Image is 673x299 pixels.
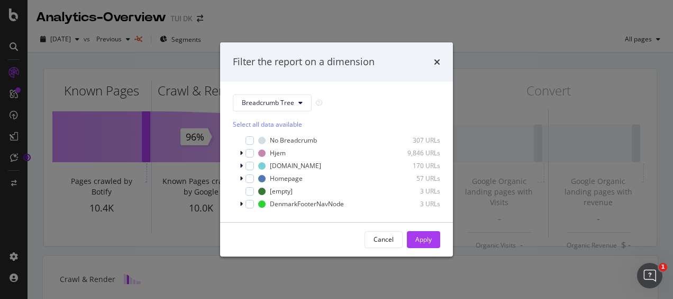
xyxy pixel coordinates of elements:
div: DenmarkFooterNavNode [270,199,344,208]
span: 1 [659,263,667,271]
div: Apply [415,235,432,244]
div: times [434,55,440,69]
div: Hjem [270,148,286,157]
button: Cancel [365,231,403,248]
div: No Breadcrumb [270,136,317,145]
div: 3 URLs [388,187,440,196]
button: Breadcrumb Tree [233,94,312,111]
div: Filter the report on a dimension [233,55,375,69]
div: 3 URLs [388,199,440,208]
div: 170 URLs [388,161,440,170]
button: Apply [407,231,440,248]
div: Homepage [270,174,303,183]
div: [empty] [270,187,293,196]
div: 57 URLs [388,174,440,183]
div: modal [220,42,453,257]
div: 307 URLs [388,136,440,145]
iframe: Intercom live chat [637,263,662,288]
span: Breadcrumb Tree [242,98,294,107]
div: Cancel [374,235,394,244]
div: [DOMAIN_NAME] [270,161,321,170]
div: Select all data available [233,120,440,129]
div: 9,846 URLs [388,148,440,157]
